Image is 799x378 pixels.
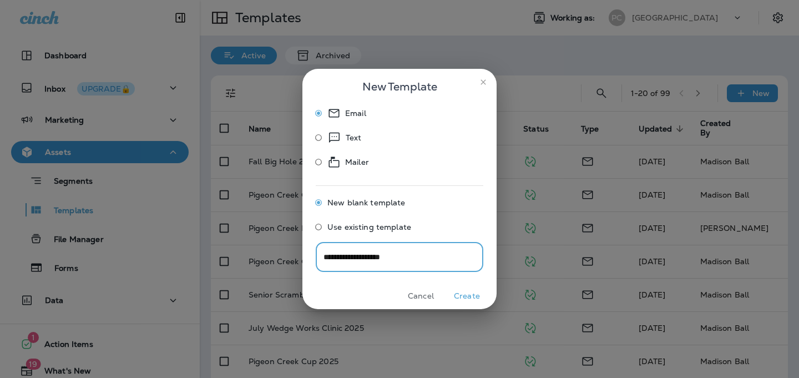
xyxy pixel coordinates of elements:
[446,288,488,305] button: Create
[345,155,369,169] p: Mailer
[346,131,362,144] p: Text
[400,288,442,305] button: Cancel
[345,107,366,120] p: Email
[474,73,492,91] button: close
[327,223,411,231] span: Use existing template
[362,78,437,95] span: New Template
[327,198,406,207] span: New blank template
